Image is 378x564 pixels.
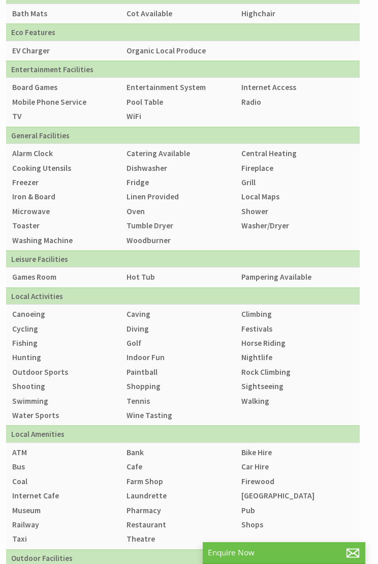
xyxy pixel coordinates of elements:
li: Wine Tasting [125,408,240,423]
li: Fireplace [240,161,355,175]
li: Woodburner [125,233,240,248]
li: ATM [11,446,125,460]
li: Railway [11,518,125,532]
li: Alarm Clock [11,146,125,161]
th: Entertainment Facilities [6,61,360,78]
li: [GEOGRAPHIC_DATA] [240,489,355,503]
li: Bank [125,446,240,460]
li: Indoor Fun [125,350,240,365]
li: Caving [125,307,240,321]
li: Freezer [11,175,125,190]
li: Bath Mats [11,7,125,21]
li: Walking [240,394,355,408]
li: Bike Hire [240,446,355,460]
li: Horse Riding [240,336,355,350]
li: WiFi [125,109,240,124]
th: General Facilities [6,127,360,144]
li: Festivals [240,322,355,336]
li: Catering Available [125,146,240,161]
li: TV [11,109,125,124]
li: Fishing [11,336,125,350]
li: Grill [240,175,355,190]
li: Theatre [125,532,240,546]
li: Taxi [11,532,125,546]
li: Linen Provided [125,190,240,204]
li: Oven [125,204,240,219]
li: Farm Shop [125,474,240,489]
li: Museum [11,503,125,518]
li: Coal [11,474,125,489]
li: Cot Available [125,7,240,21]
li: Diving [125,322,240,336]
li: Shower [240,204,355,219]
th: Local Activities [6,288,360,305]
li: Dishwasher [125,161,240,175]
li: Tumble Dryer [125,219,240,233]
li: Fridge [125,175,240,190]
li: Organic Local Produce [125,44,240,58]
li: Microwave [11,204,125,219]
li: Washing Machine [11,233,125,248]
th: Eco Features [6,24,360,41]
th: Leisure Facilities [6,251,360,268]
li: Car Hire [240,460,355,474]
li: Laundrette [125,489,240,503]
li: Restaurant [125,518,240,532]
p: Enquire Now [208,547,360,558]
li: Climbing [240,307,355,321]
li: Radio [240,95,355,109]
li: Highchair [240,7,355,21]
li: Entertainment System [125,80,240,95]
li: Hunting [11,350,125,365]
li: Cooking Utensils [11,161,125,175]
li: EV Charger [11,44,125,58]
li: Golf [125,336,240,350]
li: Tennis [125,394,240,408]
li: Shops [240,518,355,532]
li: Central Heating [240,146,355,161]
li: Water Sports [11,408,125,423]
li: Pub [240,503,355,518]
li: Shooting [11,379,125,394]
li: Firewood [240,474,355,489]
li: Cycling [11,322,125,336]
li: Hot Tub [125,270,240,284]
li: Internet Cafe [11,489,125,503]
li: Mobile Phone Service [11,95,125,109]
li: Pool Table [125,95,240,109]
li: Internet Access [240,80,355,95]
li: Local Maps [240,190,355,204]
li: Swimming [11,394,125,408]
li: Nightlife [240,350,355,365]
li: Canoeing [11,307,125,321]
li: Shopping [125,379,240,394]
li: Pampering Available [240,270,355,284]
li: Games Room [11,270,125,284]
th: Local Amenities [6,426,360,442]
li: Rock Climbing [240,365,355,379]
li: Board Games [11,80,125,95]
li: Toaster [11,219,125,233]
li: Washer/Dryer [240,219,355,233]
li: Bus [11,460,125,474]
li: Iron & Board [11,190,125,204]
li: Sightseeing [240,379,355,394]
li: Cafe [125,460,240,474]
li: Paintball [125,365,240,379]
li: Pharmacy [125,503,240,518]
li: Outdoor Sports [11,365,125,379]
